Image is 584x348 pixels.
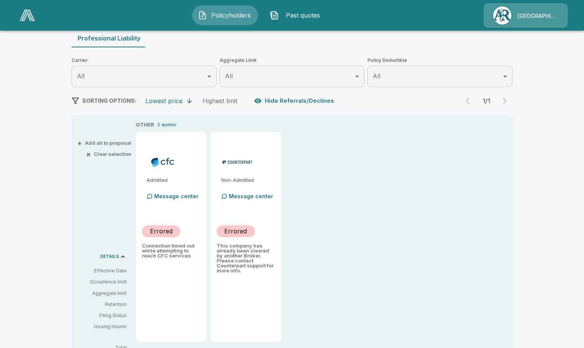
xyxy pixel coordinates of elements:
[20,10,35,21] img: AA Logo
[270,11,279,20] img: Past quotes Icon
[145,97,183,105] div: Lowest price
[373,72,380,80] span: All
[78,267,127,274] p: Effective Date
[79,141,131,146] button: +Add all to proposal
[72,57,217,64] span: Carrier
[479,98,494,104] p: 1 / 1
[142,243,201,258] p: Connection timed out while attempting to reach CFC services
[77,72,85,80] span: All
[145,156,181,168] img: cfcmpl
[224,227,247,236] p: Errored
[136,121,154,129] p: OTHER
[198,11,207,20] img: Policyholders Icon
[220,57,365,64] span: Aggregate Limit
[221,178,275,183] p: Non-Admitted
[78,290,127,297] p: Aggregate limit
[100,254,119,259] p: DETAILS
[192,5,258,25] button: Policyholders IconPolicyholders
[88,152,131,157] button: ×Clear selection
[157,121,160,128] p: 2
[367,57,512,64] span: Policy Deductible
[78,278,127,285] p: Occurrence limit
[86,152,91,157] span: ×
[147,178,201,183] p: Admitted
[225,72,233,80] span: All
[78,323,127,330] p: Issuing Insurer
[264,5,330,25] button: Past quotes IconPast quotes
[253,94,337,108] button: Hide Referrals/Declines
[77,141,82,146] span: +
[72,29,147,47] button: Professional Liability
[229,192,273,200] p: Message center
[202,97,237,105] div: Highest limit
[210,11,252,20] span: Policyholders
[154,192,199,200] p: Message center
[78,312,127,319] p: Filing Status
[282,11,324,20] span: Past quotes
[78,301,127,308] p: Retention
[161,121,176,128] p: quotes
[82,97,136,104] span: SORTING OPTIONS:
[150,227,173,236] p: Errored
[217,243,275,273] p: This company has already been cleared by another Broker. Please contact Counterpart support for m...
[220,156,255,168] img: counterpartmpl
